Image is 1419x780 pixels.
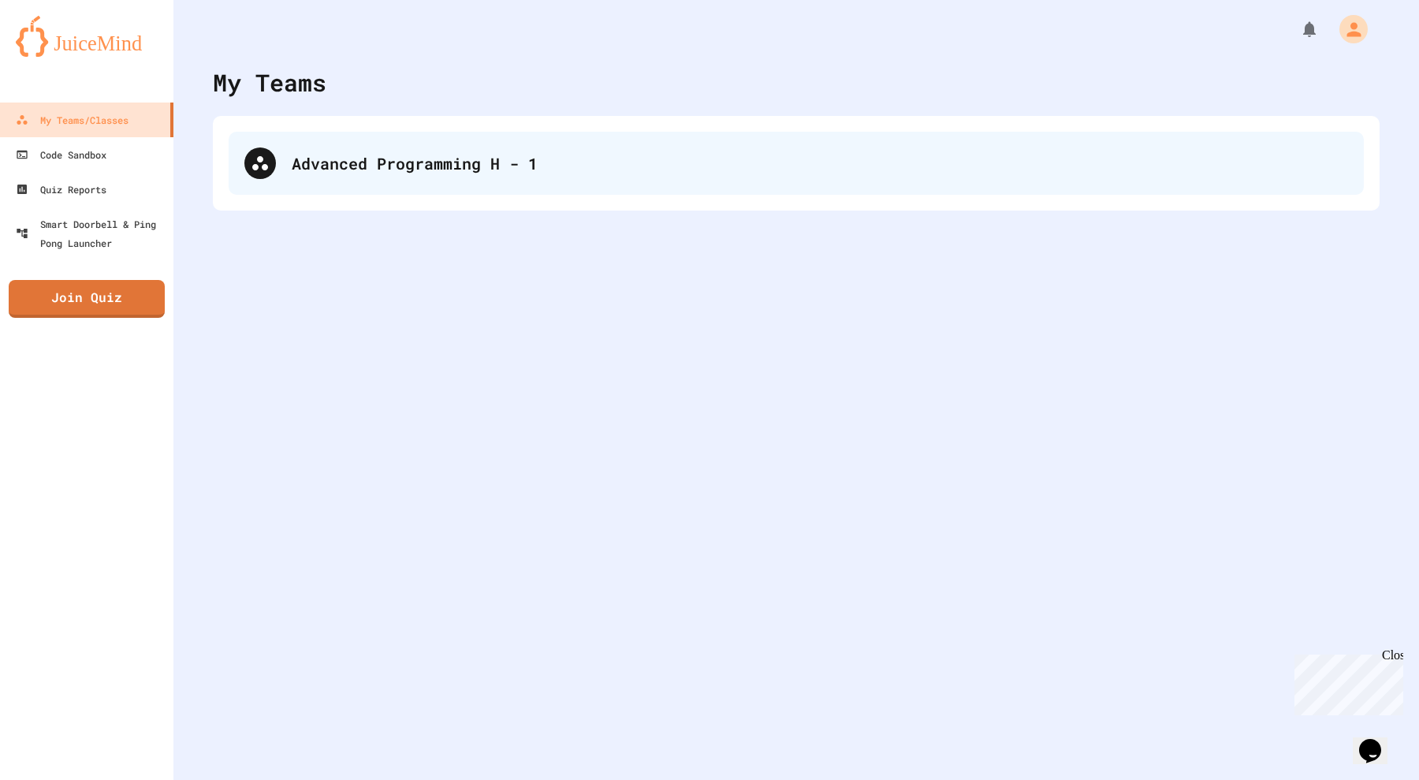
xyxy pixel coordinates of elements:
div: Smart Doorbell & Ping Pong Launcher [16,215,167,252]
div: My Teams/Classes [16,110,128,129]
img: logo-orange.svg [16,16,158,57]
div: My Notifications [1271,16,1323,43]
div: Advanced Programming H - 1 [292,151,1348,175]
div: Code Sandbox [16,145,106,164]
div: Quiz Reports [16,180,106,199]
div: My Account [1323,11,1372,47]
div: My Teams [213,65,326,100]
iframe: chat widget [1288,648,1403,715]
div: Advanced Programming H - 1 [229,132,1364,195]
div: Chat with us now!Close [6,6,109,100]
a: Join Quiz [9,280,165,318]
iframe: chat widget [1353,717,1403,764]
